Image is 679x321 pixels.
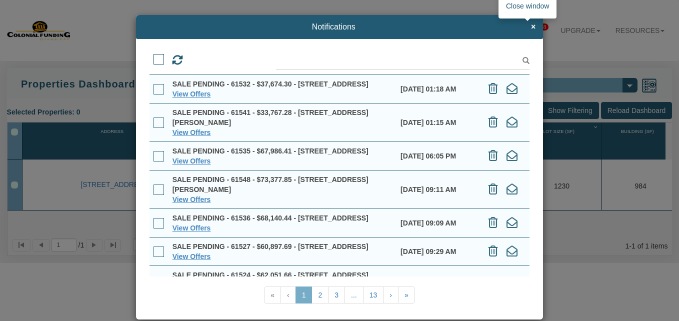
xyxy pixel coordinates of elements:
[383,286,398,303] a: ›
[172,252,211,260] a: View Offers
[396,74,480,103] td: [DATE] 01:18 AM
[311,286,328,303] a: 2
[172,241,392,251] div: SALE PENDING - 61527 - $60,897.69 - [STREET_ADDRESS]
[172,213,392,223] div: SALE PENDING - 61536 - $68,140.44 - [STREET_ADDRESS]
[280,286,296,303] a: ‹
[396,170,480,208] td: [DATE] 09:11 AM
[328,286,345,303] a: 3
[172,195,211,203] a: View Offers
[143,22,524,31] span: Notifications
[172,90,211,98] a: View Offers
[172,79,392,89] div: SALE PENDING - 61532 - $37,674.30 - [STREET_ADDRESS]
[363,286,384,303] a: 13
[264,286,281,303] a: «
[172,174,392,194] div: SALE PENDING - 61548 - $73,377.85 - [STREET_ADDRESS][PERSON_NAME]
[398,286,415,303] a: »
[531,22,535,31] span: ×
[172,107,392,127] div: SALE PENDING - 61541 - $33,767.28 - [STREET_ADDRESS][PERSON_NAME]
[172,224,211,232] a: View Offers
[172,270,392,290] div: SALE PENDING - 61524 - $62,051.66 - [STREET_ADDRESS][PERSON_NAME]
[172,157,211,165] a: View Offers
[344,286,363,303] a: ...
[396,103,480,141] td: [DATE] 01:15 AM
[172,146,392,156] div: SALE PENDING - 61535 - $67,986.41 - [STREET_ADDRESS]
[396,265,480,304] td: [DATE] 04:28 PM
[396,141,480,170] td: [DATE] 06:05 PM
[172,128,211,136] a: View Offers
[295,286,312,303] a: 1
[396,237,480,265] td: [DATE] 09:29 AM
[396,208,480,237] td: [DATE] 09:09 AM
